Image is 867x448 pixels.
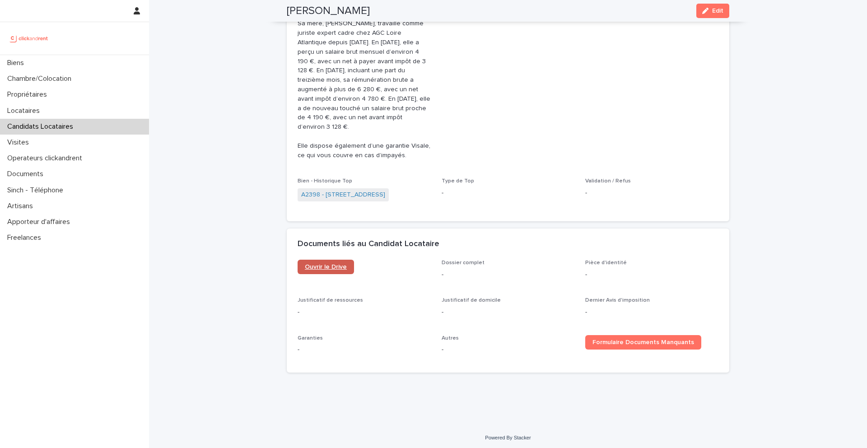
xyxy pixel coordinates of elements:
p: [PERSON_NAME] est étudiante. Sa mère, [PERSON_NAME], travaille comme juriste expert cadre chez AG... [298,0,431,160]
p: - [442,308,575,317]
span: Type de Top [442,178,474,184]
button: Edit [696,4,729,18]
p: Sinch - Téléphone [4,186,70,195]
p: Propriétaires [4,90,54,99]
h2: Documents liés au Candidat Locataire [298,239,439,249]
a: Formulaire Documents Manquants [585,335,701,350]
p: Locataires [4,107,47,115]
p: - [585,270,718,280]
p: - [298,308,431,317]
p: Artisans [4,202,40,210]
span: Bien - Historique Top [298,178,352,184]
p: - [585,308,718,317]
span: Autres [442,336,459,341]
p: Freelances [4,233,48,242]
p: Visites [4,138,36,147]
span: Validation / Refus [585,178,631,184]
span: Justificatif de domicile [442,298,501,303]
span: Edit [712,8,723,14]
p: - [442,188,575,198]
p: Chambre/Colocation [4,75,79,83]
span: Formulaire Documents Manquants [592,339,694,345]
p: - [442,345,575,355]
h2: [PERSON_NAME] [287,5,370,18]
p: Operateurs clickandrent [4,154,89,163]
p: - [442,270,575,280]
a: A2398 - [STREET_ADDRESS] [301,190,385,200]
span: Pièce d'identité [585,260,627,266]
p: - [298,345,431,355]
p: Candidats Locataires [4,122,80,131]
p: Apporteur d'affaires [4,218,77,226]
span: Garanties [298,336,323,341]
a: Ouvrir le Drive [298,260,354,274]
img: UCB0brd3T0yccxBKYDjQ [7,29,51,47]
p: Documents [4,170,51,178]
span: Dossier complet [442,260,485,266]
span: Dernier Avis d'imposition [585,298,650,303]
span: Justificatif de ressources [298,298,363,303]
p: - [585,188,718,198]
a: Powered By Stacker [485,435,531,440]
p: Biens [4,59,31,67]
span: Ouvrir le Drive [305,264,347,270]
